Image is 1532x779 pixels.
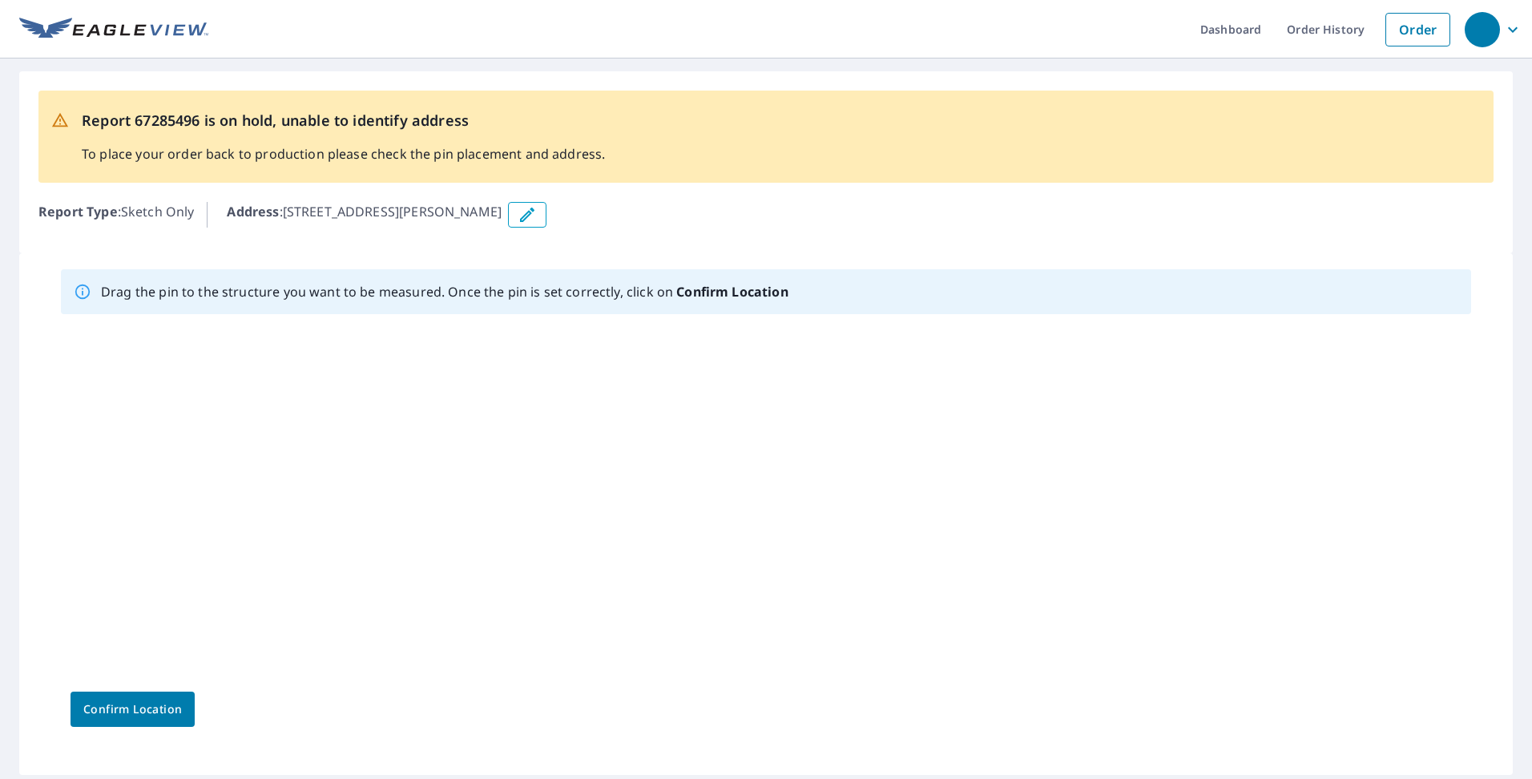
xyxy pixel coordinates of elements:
button: Confirm Location [71,692,195,727]
p: To place your order back to production please check the pin placement and address. [82,144,605,163]
p: Report 67285496 is on hold, unable to identify address [82,110,605,131]
b: Confirm Location [676,283,788,301]
b: Report Type [38,203,118,220]
p: Drag the pin to the structure you want to be measured. Once the pin is set correctly, click on [101,282,788,301]
p: : [STREET_ADDRESS][PERSON_NAME] [227,202,502,228]
span: Confirm Location [83,700,182,720]
a: Order [1385,13,1450,46]
p: : Sketch Only [38,202,194,228]
img: EV Logo [19,18,208,42]
b: Address [227,203,279,220]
